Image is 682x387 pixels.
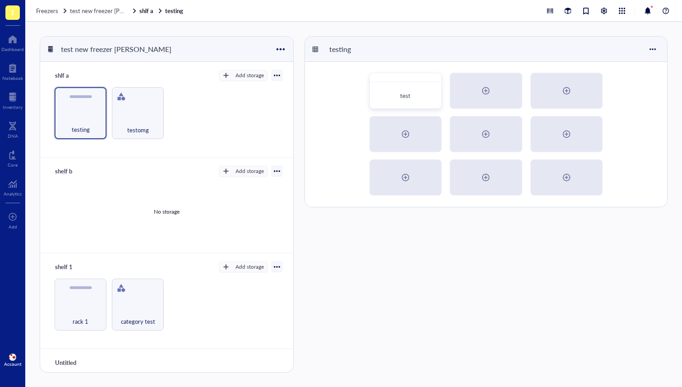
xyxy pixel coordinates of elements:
span: test [400,91,410,100]
span: rack 1 [73,317,88,326]
span: testomg [127,125,149,135]
div: testing [325,42,379,57]
button: Add storage [219,261,268,272]
a: Analytics [4,177,22,196]
div: Notebook [2,75,23,81]
a: DNA [8,119,18,139]
div: Account [4,361,22,367]
div: shelf b [51,165,105,177]
button: Add storage [219,70,268,81]
a: Dashboard [1,32,24,52]
a: Core [8,148,18,168]
div: Add storage [235,263,264,271]
div: Add [9,224,17,229]
div: Analytics [4,191,22,196]
button: Add storage [219,166,268,177]
div: shelf 1 [51,261,105,273]
div: No storage [154,208,180,216]
span: Freezers [36,6,58,15]
div: test new freezer [PERSON_NAME] [57,42,175,57]
div: Inventory [3,104,23,110]
div: Untitled [51,356,105,369]
div: Dashboard [1,47,24,52]
a: Inventory [3,90,23,110]
span: test new freezer [PERSON_NAME] [70,6,161,15]
a: shlf atesting [139,7,185,15]
img: 0d38a47e-085d-4ae2-a406-c371b58e94d9.jpeg [9,354,16,361]
div: Add storage [235,71,264,79]
div: shlf a [51,69,105,82]
div: Add storage [235,167,264,175]
a: test new freezer [PERSON_NAME] [70,7,138,15]
span: T [10,7,15,18]
div: DNA [8,133,18,139]
div: Core [8,162,18,168]
span: testing [72,125,90,135]
a: Notebook [2,61,23,81]
span: category test [121,317,155,326]
a: Freezers [36,7,68,15]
